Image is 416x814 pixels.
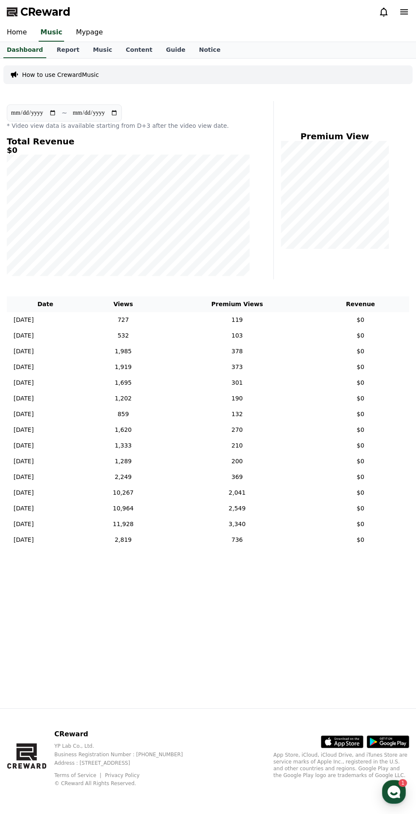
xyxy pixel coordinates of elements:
[84,501,163,516] td: 10,964
[14,331,34,340] p: [DATE]
[62,108,67,118] p: ~
[84,391,163,406] td: 1,202
[281,132,389,141] h4: Premium View
[84,485,163,501] td: 10,267
[7,146,250,155] h5: $0
[54,751,197,758] p: Business Registration Number : [PHONE_NUMBER]
[312,516,409,532] td: $0
[14,394,34,403] p: [DATE]
[192,42,228,58] a: Notice
[312,453,409,469] td: $0
[84,406,163,422] td: 859
[7,121,250,130] p: * Video view data is available starting from D+3 after the video view date.
[14,535,34,544] p: [DATE]
[163,469,312,485] td: 369
[39,24,64,42] a: Music
[163,312,312,328] td: 119
[312,501,409,516] td: $0
[86,42,119,58] a: Music
[20,5,70,19] span: CReward
[84,516,163,532] td: 11,928
[84,312,163,328] td: 727
[22,70,99,79] a: How to use CrewardMusic
[14,425,34,434] p: [DATE]
[312,344,409,359] td: $0
[312,296,409,312] th: Revenue
[14,378,34,387] p: [DATE]
[312,469,409,485] td: $0
[312,485,409,501] td: $0
[163,422,312,438] td: 270
[84,422,163,438] td: 1,620
[54,772,103,778] a: Terms of Service
[84,328,163,344] td: 532
[163,375,312,391] td: 301
[14,363,34,372] p: [DATE]
[84,375,163,391] td: 1,695
[14,410,34,419] p: [DATE]
[84,453,163,469] td: 1,289
[54,729,197,739] p: CReward
[84,469,163,485] td: 2,249
[14,488,34,497] p: [DATE]
[312,532,409,548] td: $0
[84,438,163,453] td: 1,333
[312,391,409,406] td: $0
[14,457,34,466] p: [DATE]
[119,42,159,58] a: Content
[7,5,70,19] a: CReward
[312,328,409,344] td: $0
[14,315,34,324] p: [DATE]
[163,453,312,469] td: 200
[312,406,409,422] td: $0
[14,347,34,356] p: [DATE]
[312,312,409,328] td: $0
[7,137,250,146] h4: Total Revenue
[14,504,34,513] p: [DATE]
[163,438,312,453] td: 210
[163,501,312,516] td: 2,549
[14,441,34,450] p: [DATE]
[312,438,409,453] td: $0
[3,42,46,58] a: Dashboard
[84,296,163,312] th: Views
[159,42,192,58] a: Guide
[69,24,110,42] a: Mypage
[14,473,34,482] p: [DATE]
[84,344,163,359] td: 1,985
[163,359,312,375] td: 373
[163,296,312,312] th: Premium Views
[54,780,197,787] p: © CReward All Rights Reserved.
[163,485,312,501] td: 2,041
[105,772,140,778] a: Privacy Policy
[163,344,312,359] td: 378
[163,328,312,344] td: 103
[312,359,409,375] td: $0
[84,359,163,375] td: 1,919
[163,406,312,422] td: 132
[163,532,312,548] td: 736
[84,532,163,548] td: 2,819
[50,42,86,58] a: Report
[54,760,197,766] p: Address : [STREET_ADDRESS]
[163,391,312,406] td: 190
[7,296,84,312] th: Date
[312,375,409,391] td: $0
[273,752,409,779] p: App Store, iCloud, iCloud Drive, and iTunes Store are service marks of Apple Inc., registered in ...
[14,520,34,529] p: [DATE]
[312,422,409,438] td: $0
[163,516,312,532] td: 3,340
[54,743,197,749] p: YP Lab Co., Ltd.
